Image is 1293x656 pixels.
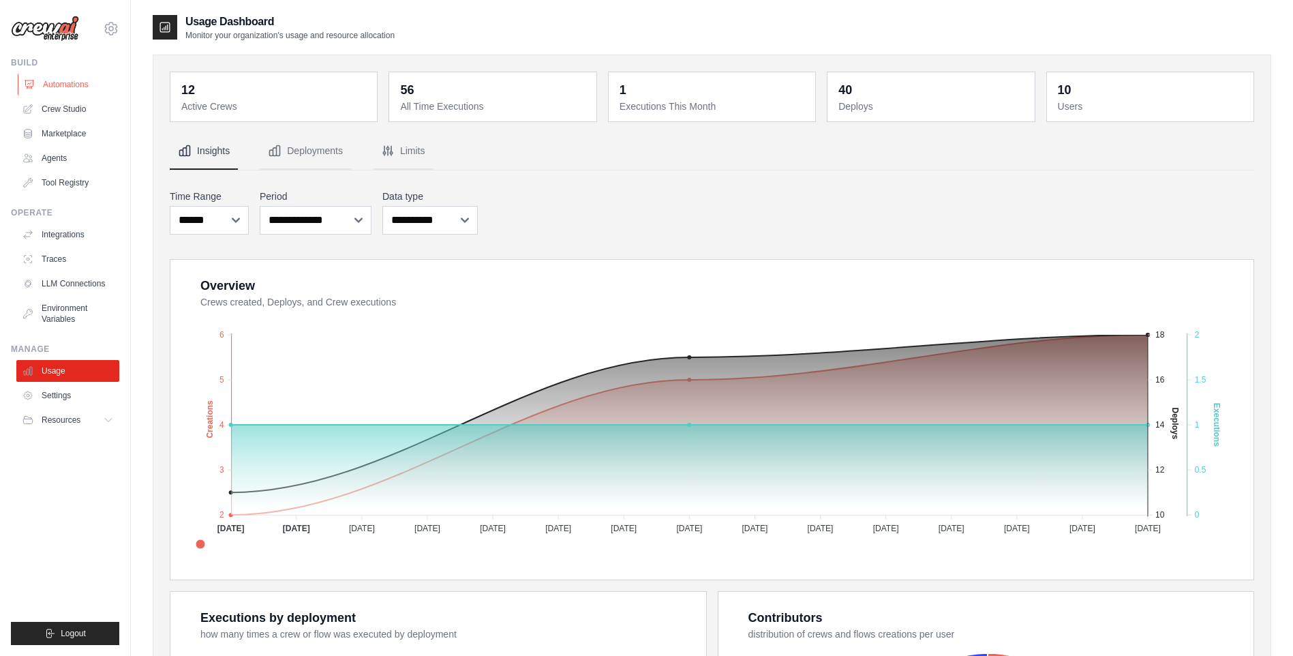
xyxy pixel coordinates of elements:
[373,133,433,170] button: Limits
[838,80,852,100] div: 40
[16,224,119,245] a: Integrations
[170,190,249,203] label: Time Range
[1155,420,1165,430] tspan: 14
[217,524,245,533] tspan: [DATE]
[748,608,823,627] div: Contributors
[16,172,119,194] a: Tool Registry
[480,524,506,533] tspan: [DATE]
[1195,465,1206,475] tspan: 0.5
[16,273,119,295] a: LLM Connections
[16,409,119,431] button: Resources
[185,30,395,41] p: Monitor your organization's usage and resource allocation
[16,147,119,169] a: Agents
[11,207,119,218] div: Operate
[1135,524,1161,533] tspan: [DATE]
[1155,510,1165,520] tspan: 10
[1195,375,1206,385] tspan: 1.5
[742,524,768,533] tspan: [DATE]
[1212,403,1221,447] text: Executions
[200,295,1237,309] dt: Crews created, Deploys, and Crew executions
[1155,375,1165,385] tspan: 16
[200,276,255,295] div: Overview
[205,400,215,438] text: Creations
[283,524,310,533] tspan: [DATE]
[11,16,79,42] img: Logo
[219,465,224,475] tspan: 3
[16,123,119,145] a: Marketplace
[16,98,119,120] a: Crew Studio
[16,360,119,382] a: Usage
[1069,524,1095,533] tspan: [DATE]
[16,297,119,330] a: Environment Variables
[838,100,1026,113] dt: Deploys
[939,524,964,533] tspan: [DATE]
[1195,330,1200,340] tspan: 2
[11,57,119,68] div: Build
[620,100,807,113] dt: Executions This Month
[200,627,690,641] dt: how many times a crew or flow was executed by deployment
[1058,100,1245,113] dt: Users
[1155,465,1165,475] tspan: 12
[382,190,478,203] label: Data type
[400,100,588,113] dt: All Time Executions
[1170,407,1180,439] text: Deploys
[611,524,637,533] tspan: [DATE]
[219,375,224,385] tspan: 5
[808,524,834,533] tspan: [DATE]
[11,344,119,355] div: Manage
[260,133,351,170] button: Deployments
[219,330,224,340] tspan: 6
[545,524,571,533] tspan: [DATE]
[1004,524,1030,533] tspan: [DATE]
[185,14,395,30] h2: Usage Dashboard
[414,524,440,533] tspan: [DATE]
[748,627,1238,641] dt: distribution of crews and flows creations per user
[11,622,119,645] button: Logout
[1155,330,1165,340] tspan: 18
[620,80,626,100] div: 1
[61,628,86,639] span: Logout
[200,608,356,627] div: Executions by deployment
[170,133,1254,170] nav: Tabs
[181,80,195,100] div: 12
[219,510,224,520] tspan: 2
[676,524,702,533] tspan: [DATE]
[873,524,899,533] tspan: [DATE]
[260,190,371,203] label: Period
[170,133,238,170] button: Insights
[1195,420,1200,430] tspan: 1
[400,80,414,100] div: 56
[18,74,121,95] a: Automations
[349,524,375,533] tspan: [DATE]
[42,415,80,426] span: Resources
[1058,80,1071,100] div: 10
[219,420,224,430] tspan: 4
[1195,510,1200,520] tspan: 0
[16,385,119,406] a: Settings
[16,248,119,270] a: Traces
[181,100,369,113] dt: Active Crews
